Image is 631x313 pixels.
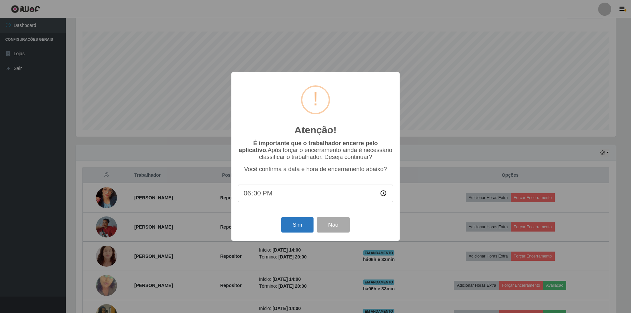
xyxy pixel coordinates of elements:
[238,166,393,173] p: Você confirma a data e hora de encerramento abaixo?
[239,140,378,153] b: É importante que o trabalhador encerre pelo aplicativo.
[281,217,313,233] button: Sim
[238,140,393,161] p: Após forçar o encerramento ainda é necessário classificar o trabalhador. Deseja continuar?
[317,217,349,233] button: Não
[294,124,337,136] h2: Atenção!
